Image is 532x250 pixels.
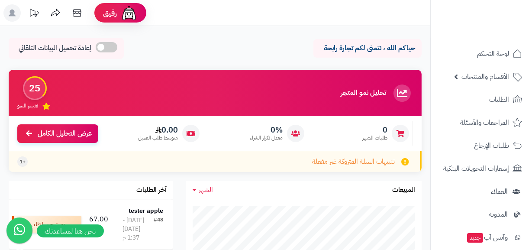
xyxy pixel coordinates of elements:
[120,4,138,22] img: ai-face.png
[129,206,163,215] strong: tester apple
[392,186,415,194] h3: المبيعات
[193,185,213,195] a: الشهر
[154,216,163,242] div: #48
[23,4,45,24] a: تحديثات المنصة
[436,135,527,156] a: طلبات الإرجاع
[436,204,527,225] a: المدونة
[362,134,387,142] span: طلبات الشهر
[341,89,386,97] h3: تحليل نمو المتجر
[12,216,81,233] div: تم شحن الطلب
[436,158,527,179] a: إشعارات التحويلات البنكية
[436,43,527,64] a: لوحة التحكم
[443,162,509,175] span: إشعارات التحويلات البنكية
[477,48,509,60] span: لوحة التحكم
[138,134,178,142] span: متوسط طلب العميل
[474,140,509,152] span: طلبات الإرجاع
[19,43,91,53] span: إعادة تحميل البيانات التلقائي
[19,158,26,166] span: +1
[250,125,283,135] span: 0%
[123,216,154,242] div: [DATE] - [DATE] 1:37 م
[489,94,509,106] span: الطلبات
[467,233,483,243] span: جديد
[436,227,527,248] a: وآتس آبجديد
[320,43,415,53] p: حياكم الله ، نتمنى لكم تجارة رابحة
[461,71,509,83] span: الأقسام والمنتجات
[436,181,527,202] a: العملاء
[312,157,395,167] span: تنبيهات السلة المتروكة غير مفعلة
[17,124,98,143] a: عرض التحليل الكامل
[489,208,508,221] span: المدونة
[362,125,387,135] span: 0
[436,112,527,133] a: المراجعات والأسئلة
[85,200,113,249] td: 67.00
[38,129,92,139] span: عرض التحليل الكامل
[466,231,508,244] span: وآتس آب
[17,102,38,110] span: تقييم النمو
[491,185,508,198] span: العملاء
[136,186,167,194] h3: آخر الطلبات
[103,8,117,18] span: رفيق
[250,134,283,142] span: معدل تكرار الشراء
[460,117,509,129] span: المراجعات والأسئلة
[436,89,527,110] a: الطلبات
[138,125,178,135] span: 0.00
[199,185,213,195] span: الشهر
